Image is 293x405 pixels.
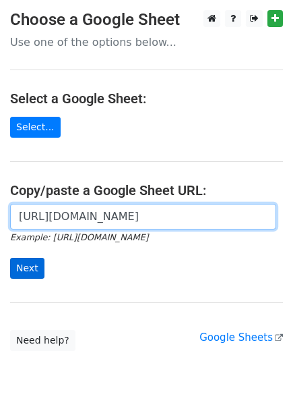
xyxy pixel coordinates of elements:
[10,182,283,198] h4: Copy/paste a Google Sheet URL:
[10,117,61,138] a: Select...
[10,330,75,351] a: Need help?
[10,258,44,279] input: Next
[10,35,283,49] p: Use one of the options below...
[10,232,148,242] small: Example: [URL][DOMAIN_NAME]
[199,331,283,344] a: Google Sheets
[10,10,283,30] h3: Choose a Google Sheet
[10,90,283,107] h4: Select a Google Sheet:
[226,340,293,405] iframe: Chat Widget
[10,204,276,230] input: Paste your Google Sheet URL here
